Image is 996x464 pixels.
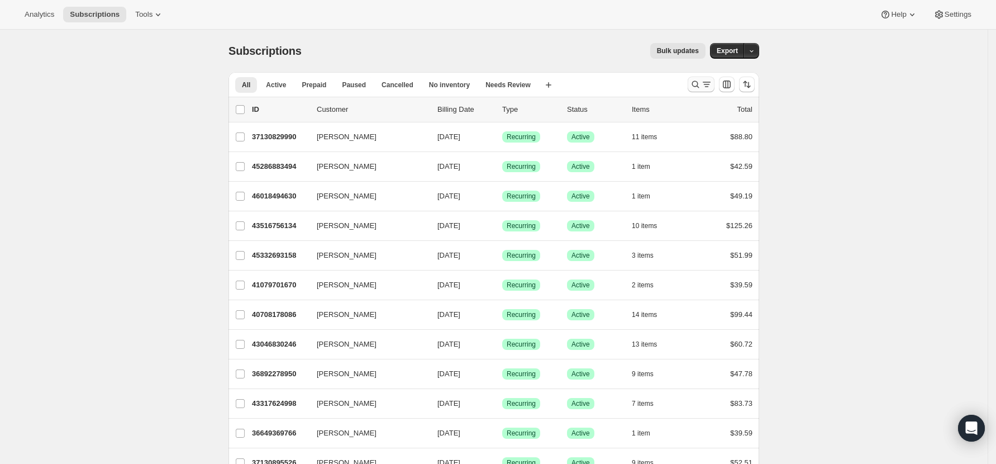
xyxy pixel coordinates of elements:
[730,399,752,408] span: $83.73
[25,10,54,19] span: Analytics
[252,161,308,172] p: 45286883494
[252,425,752,441] div: 36649369766[PERSON_NAME][DATE]SuccessRecurringSuccessActive1 item$39.59
[730,340,752,348] span: $60.72
[632,188,663,204] button: 1 item
[310,158,422,176] button: [PERSON_NAME]
[310,187,422,205] button: [PERSON_NAME]
[571,251,590,260] span: Active
[252,339,308,350] p: 43046830246
[429,81,470,89] span: No inventory
[317,191,377,202] span: [PERSON_NAME]
[507,429,536,438] span: Recurring
[571,192,590,201] span: Active
[730,281,752,289] span: $39.59
[252,398,308,409] p: 43317624998
[252,337,752,352] div: 43046830246[PERSON_NAME][DATE]SuccessRecurringSuccessActive13 items$60.72
[437,221,460,230] span: [DATE]
[317,398,377,409] span: [PERSON_NAME]
[252,277,752,293] div: 41079701670[PERSON_NAME][DATE]SuccessRecurringSuccessActive2 items$39.59
[632,129,669,145] button: 11 items
[657,46,699,55] span: Bulk updates
[266,81,286,89] span: Active
[485,81,531,89] span: Needs Review
[730,132,752,141] span: $88.80
[310,306,422,324] button: [PERSON_NAME]
[252,104,752,115] div: IDCustomerBilling DateTypeStatusItemsTotal
[632,340,657,349] span: 13 items
[632,425,663,441] button: 1 item
[63,7,126,22] button: Subscriptions
[632,162,650,171] span: 1 item
[437,192,460,200] span: [DATE]
[502,104,558,115] div: Type
[632,307,669,323] button: 14 items
[437,429,460,437] span: [DATE]
[310,335,422,353] button: [PERSON_NAME]
[540,77,557,93] button: Create new view
[719,77,735,92] button: Customize table column order and visibility
[632,281,654,290] span: 2 items
[507,370,536,378] span: Recurring
[252,280,308,291] p: 41079701670
[632,429,650,438] span: 1 item
[632,310,657,319] span: 14 items
[507,251,536,260] span: Recurring
[317,161,377,172] span: [PERSON_NAME]
[571,340,590,349] span: Active
[873,7,924,22] button: Help
[632,370,654,378] span: 9 items
[571,132,590,141] span: Active
[632,159,663,174] button: 1 item
[567,104,623,115] p: Status
[632,251,654,260] span: 3 items
[717,46,738,55] span: Export
[945,10,971,19] span: Settings
[252,131,308,143] p: 37130829990
[730,162,752,171] span: $42.59
[382,81,413,89] span: Cancelled
[726,221,752,230] span: $125.26
[252,129,752,145] div: 37130829990[PERSON_NAME][DATE]SuccessRecurringSuccessActive11 items$88.80
[317,280,377,291] span: [PERSON_NAME]
[437,399,460,408] span: [DATE]
[507,221,536,230] span: Recurring
[632,399,654,408] span: 7 items
[632,337,669,352] button: 13 items
[507,340,536,349] span: Recurring
[18,7,61,22] button: Analytics
[437,104,493,115] p: Billing Date
[632,104,688,115] div: Items
[730,192,752,200] span: $49.19
[437,370,460,378] span: [DATE]
[730,310,752,319] span: $99.44
[317,339,377,350] span: [PERSON_NAME]
[507,310,536,319] span: Recurring
[252,428,308,439] p: 36649369766
[310,424,422,442] button: [PERSON_NAME]
[317,428,377,439] span: [PERSON_NAME]
[228,45,302,57] span: Subscriptions
[437,132,460,141] span: [DATE]
[437,251,460,259] span: [DATE]
[252,309,308,320] p: 40708178086
[730,370,752,378] span: $47.78
[317,309,377,320] span: [PERSON_NAME]
[891,10,906,19] span: Help
[310,217,422,235] button: [PERSON_NAME]
[730,429,752,437] span: $39.59
[310,395,422,413] button: [PERSON_NAME]
[958,415,985,442] div: Open Intercom Messenger
[310,247,422,264] button: [PERSON_NAME]
[252,188,752,204] div: 46018494630[PERSON_NAME][DATE]SuccessRecurringSuccessActive1 item$49.19
[252,307,752,323] div: 40708178086[PERSON_NAME][DATE]SuccessRecurringSuccessActive14 items$99.44
[632,192,650,201] span: 1 item
[252,104,308,115] p: ID
[242,81,250,89] span: All
[310,365,422,383] button: [PERSON_NAME]
[507,162,536,171] span: Recurring
[507,281,536,290] span: Recurring
[737,104,752,115] p: Total
[437,310,460,319] span: [DATE]
[571,281,590,290] span: Active
[252,218,752,234] div: 43516756134[PERSON_NAME][DATE]SuccessRecurringSuccessActive10 items$125.26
